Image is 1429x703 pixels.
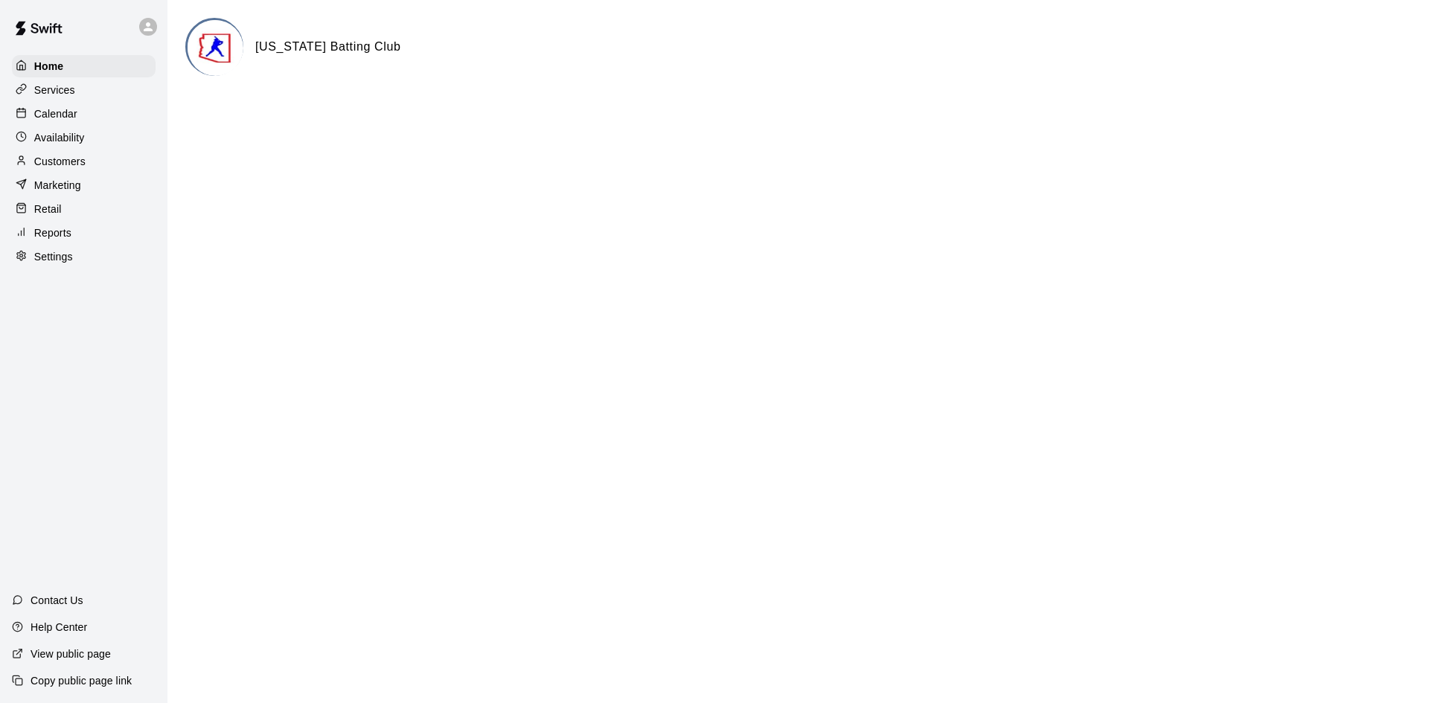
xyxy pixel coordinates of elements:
[188,20,243,76] img: Arizona Batting Club logo
[34,154,86,169] p: Customers
[34,130,85,145] p: Availability
[12,79,156,101] a: Services
[34,59,64,74] p: Home
[12,103,156,125] a: Calendar
[12,174,156,196] a: Marketing
[31,593,83,608] p: Contact Us
[12,55,156,77] a: Home
[34,202,62,216] p: Retail
[34,106,77,121] p: Calendar
[12,126,156,149] a: Availability
[34,83,75,97] p: Services
[255,37,401,57] h6: [US_STATE] Batting Club
[12,198,156,220] a: Retail
[31,646,111,661] p: View public page
[31,620,87,635] p: Help Center
[34,225,71,240] p: Reports
[12,222,156,244] a: Reports
[34,249,73,264] p: Settings
[12,245,156,268] a: Settings
[12,150,156,173] a: Customers
[34,178,81,193] p: Marketing
[31,673,132,688] p: Copy public page link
